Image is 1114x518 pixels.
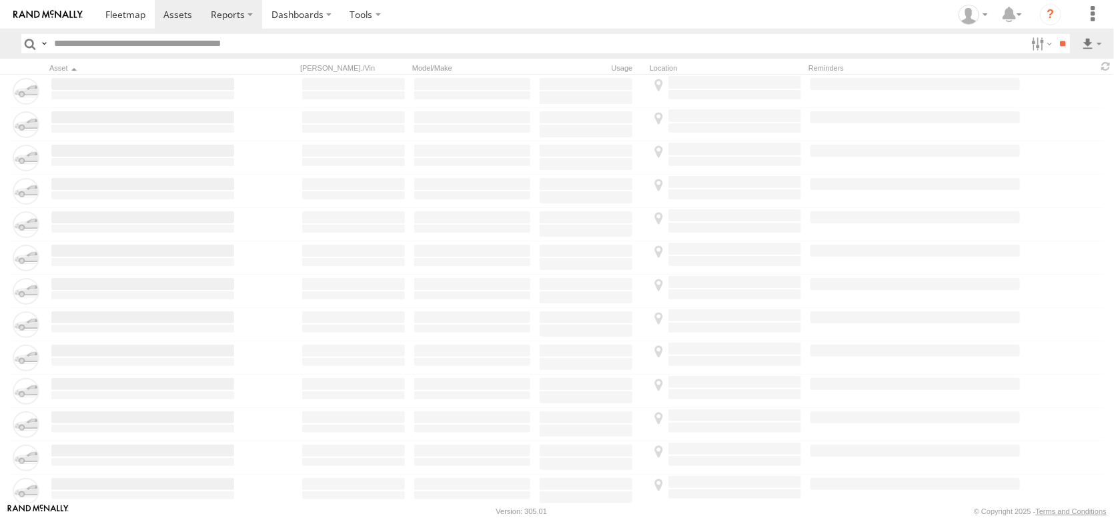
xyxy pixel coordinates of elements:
[412,63,532,73] div: Model/Make
[1040,4,1061,25] i: ?
[39,34,49,53] label: Search Query
[13,10,83,19] img: rand-logo.svg
[974,507,1107,515] div: © Copyright 2025 -
[1026,34,1055,53] label: Search Filter Options
[650,63,803,73] div: Location
[496,507,547,515] div: Version: 305.01
[7,505,69,518] a: Visit our Website
[1081,34,1103,53] label: Export results as...
[49,63,236,73] div: Click to Sort
[300,63,407,73] div: [PERSON_NAME]./Vin
[808,63,959,73] div: Reminders
[538,63,644,73] div: Usage
[1098,60,1114,73] span: Refresh
[954,5,993,25] div: Dennis Braga
[1036,507,1107,515] a: Terms and Conditions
